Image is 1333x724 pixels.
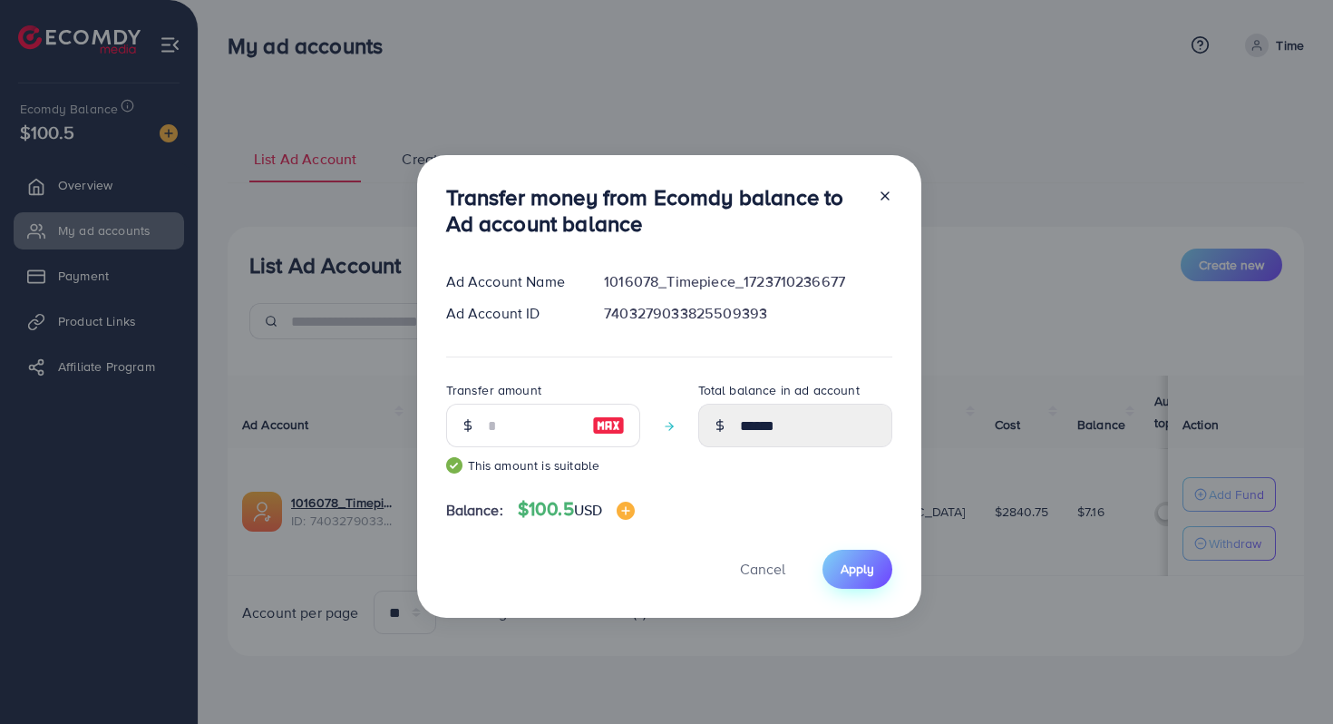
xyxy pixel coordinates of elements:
iframe: Chat [1256,642,1319,710]
img: image [617,502,635,520]
span: Apply [841,560,874,578]
span: Balance: [446,500,503,521]
div: Ad Account Name [432,271,590,292]
small: This amount is suitable [446,456,640,475]
label: Total balance in ad account [698,381,860,399]
h3: Transfer money from Ecomdy balance to Ad account balance [446,184,863,237]
img: guide [446,457,462,474]
button: Apply [822,550,892,589]
img: image [592,415,625,436]
div: 1016078_Timepiece_1723710236677 [589,271,906,292]
span: Cancel [740,559,785,579]
h4: $100.5 [518,498,635,521]
span: USD [574,500,602,520]
label: Transfer amount [446,381,541,399]
div: 7403279033825509393 [589,303,906,324]
div: Ad Account ID [432,303,590,324]
button: Cancel [717,550,808,589]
